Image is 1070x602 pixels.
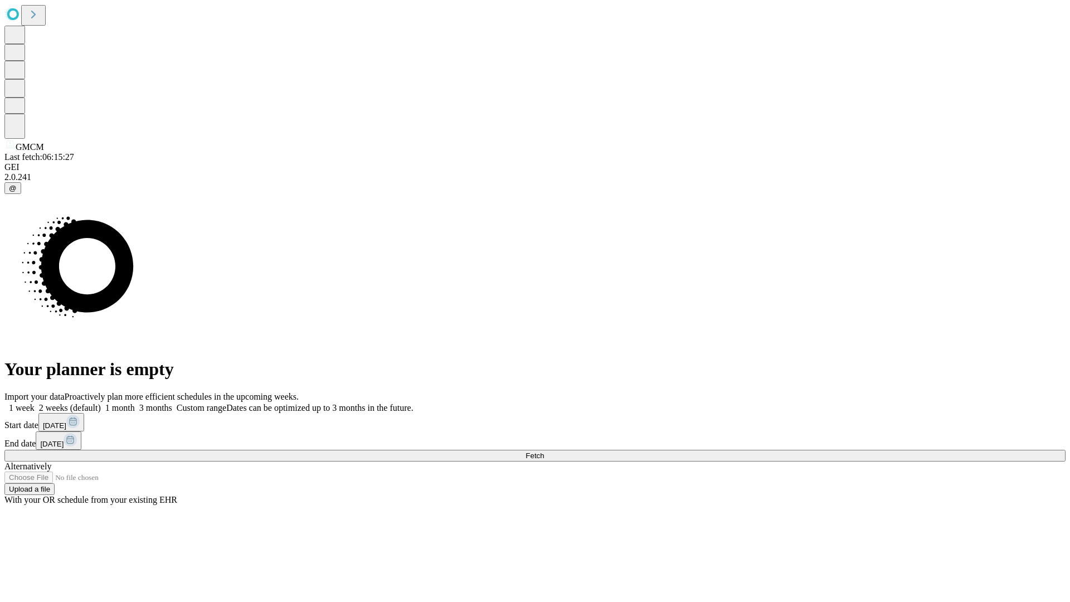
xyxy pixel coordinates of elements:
[177,403,226,412] span: Custom range
[39,403,101,412] span: 2 weeks (default)
[4,172,1066,182] div: 2.0.241
[38,413,84,431] button: [DATE]
[4,152,74,162] span: Last fetch: 06:15:27
[4,413,1066,431] div: Start date
[65,392,299,401] span: Proactively plan more efficient schedules in the upcoming weeks.
[4,359,1066,380] h1: Your planner is empty
[40,440,64,448] span: [DATE]
[226,403,413,412] span: Dates can be optimized up to 3 months in the future.
[9,403,35,412] span: 1 week
[16,142,44,152] span: GMCM
[526,452,544,460] span: Fetch
[4,462,51,471] span: Alternatively
[4,162,1066,172] div: GEI
[4,182,21,194] button: @
[105,403,135,412] span: 1 month
[9,184,17,192] span: @
[4,450,1066,462] button: Fetch
[43,421,66,430] span: [DATE]
[36,431,81,450] button: [DATE]
[139,403,172,412] span: 3 months
[4,483,55,495] button: Upload a file
[4,431,1066,450] div: End date
[4,495,177,504] span: With your OR schedule from your existing EHR
[4,392,65,401] span: Import your data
